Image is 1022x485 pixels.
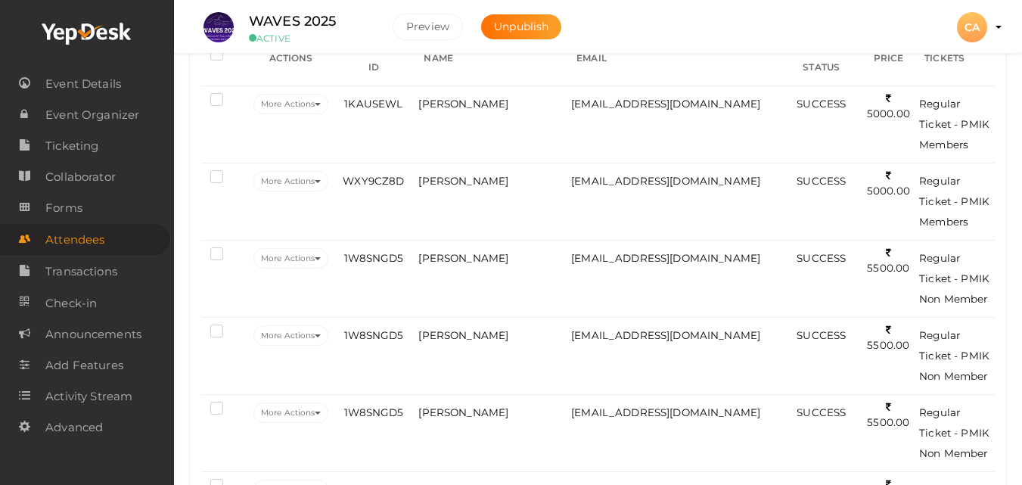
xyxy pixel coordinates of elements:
span: 5500.00 [867,324,909,352]
button: More Actions [253,403,328,423]
th: NAME [415,31,567,86]
span: Announcements [45,319,141,350]
span: [EMAIL_ADDRESS][DOMAIN_NAME] [571,406,760,418]
profile-pic: CA [957,20,987,34]
span: Check-in [45,288,97,319]
span: Regular Ticket - PMIK Non Member [919,252,989,305]
span: REFERENCE ID [344,43,403,73]
span: 5500.00 [867,401,909,429]
span: 1W8SNGD5 [344,252,403,264]
span: [PERSON_NAME] [418,175,508,187]
img: S4WQAGVX_small.jpeg [203,12,234,42]
span: [EMAIL_ADDRESS][DOMAIN_NAME] [571,252,760,264]
span: SUCCESS [797,252,846,264]
span: 1W8SNGD5 [344,406,403,418]
div: CA [957,12,987,42]
span: Collaborator [45,162,116,192]
span: [EMAIL_ADDRESS][DOMAIN_NAME] [571,98,760,110]
span: Event Details [45,69,121,99]
span: [PERSON_NAME] [418,329,508,341]
span: Attendees [45,225,104,255]
th: EMAIL [567,31,781,86]
span: [EMAIL_ADDRESS][DOMAIN_NAME] [571,175,760,187]
span: WXY9CZ8D [343,175,404,187]
span: SUCCESS [797,175,846,187]
span: 5500.00 [867,247,909,275]
span: Regular Ticket - PMIK Members [919,98,989,151]
button: More Actions [253,325,328,346]
label: WAVES 2025 [249,11,336,33]
button: More Actions [253,94,328,114]
span: SUCCESS [797,98,846,110]
span: Forms [45,193,82,223]
span: Transactions [45,256,117,287]
span: 1W8SNGD5 [344,329,403,341]
th: TICKETS [915,31,995,86]
span: Regular Ticket - PMIK Non Member [919,406,989,459]
span: SUCCESS [797,406,846,418]
button: More Actions [253,248,328,269]
th: PRICE [862,31,916,86]
span: Add Features [45,350,123,381]
span: 5000.00 [867,169,910,197]
button: More Actions [253,171,328,191]
span: SUCCESS [797,329,846,341]
span: Event Organizer [45,100,139,130]
span: [PERSON_NAME] [418,252,508,264]
span: Advanced [45,412,103,443]
span: [EMAIL_ADDRESS][DOMAIN_NAME] [571,329,760,341]
span: 5000.00 [867,92,910,120]
button: CA [952,11,992,43]
span: Activity Stream [45,381,132,412]
small: ACTIVE [249,33,370,44]
button: Unpublish [481,14,561,39]
span: Unpublish [494,20,548,33]
span: 1KAUSEWL [344,98,402,110]
span: Regular Ticket - PMIK Members [919,175,989,228]
button: Preview [393,14,463,40]
th: PAYMENT STATUS [781,31,862,86]
span: Ticketing [45,131,98,161]
th: ACTIONS [250,31,332,86]
span: [PERSON_NAME] [418,98,508,110]
span: [PERSON_NAME] [418,406,508,418]
span: Regular Ticket - PMIK Non Member [919,329,989,382]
